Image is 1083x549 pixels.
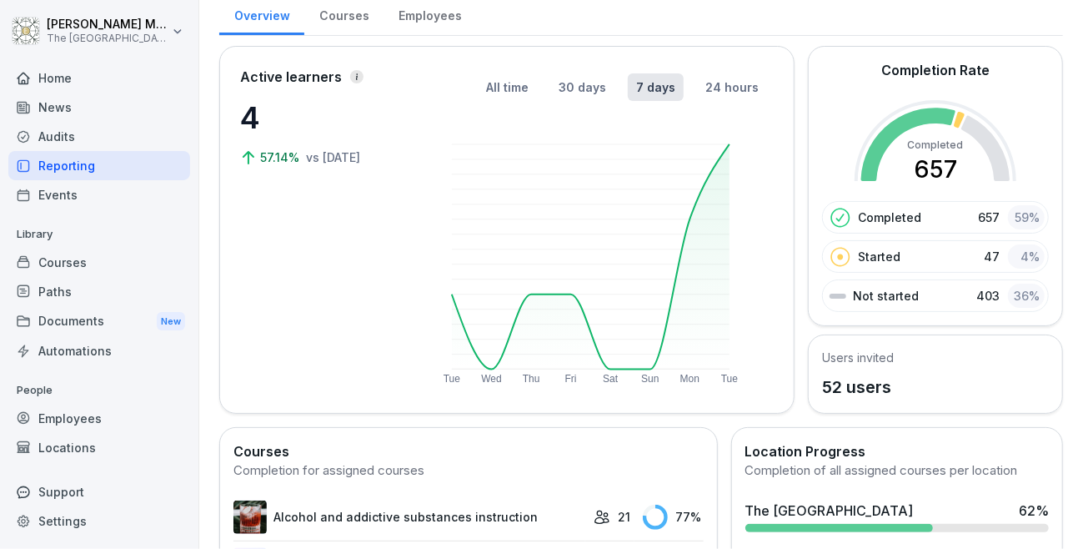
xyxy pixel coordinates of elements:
div: Documents [8,306,190,337]
a: Paths [8,277,190,306]
a: The [GEOGRAPHIC_DATA]62% [739,494,1055,539]
button: All time [478,73,537,101]
text: Sun [641,374,659,385]
img: r9f294wq4cndzvq6mzt1bbrd.png [233,501,267,534]
div: The [GEOGRAPHIC_DATA] [745,501,914,521]
a: Audits [8,122,190,151]
div: 36 % [1008,284,1045,308]
text: Fri [565,374,577,385]
p: 57.14% [260,149,303,166]
a: News [8,93,190,122]
a: Locations [8,433,190,462]
button: 24 hours [697,73,767,101]
p: vs [DATE] [306,149,360,166]
p: 52 users [822,375,894,400]
text: Sat [603,374,619,385]
p: Library [8,221,190,248]
p: Completed [858,209,921,226]
div: Completion of all assigned courses per location [745,461,1049,481]
a: Reporting [8,151,190,180]
div: 59 % [1008,205,1045,229]
p: Started [858,248,900,265]
a: Courses [8,248,190,277]
a: DocumentsNew [8,306,190,337]
text: Thu [523,374,540,385]
div: New [157,312,185,331]
div: 62 % [1019,501,1049,521]
a: Alcohol and addictive substances instruction [233,501,585,534]
p: Not started [853,287,919,305]
a: Settings [8,506,190,536]
p: 4 [240,95,407,140]
p: 403 [976,287,1000,305]
a: Employees [8,404,190,433]
div: Support [8,477,190,506]
h2: Completion Rate [881,60,990,80]
text: Wed [481,374,501,385]
p: The [GEOGRAPHIC_DATA] [47,33,168,44]
p: 657 [978,209,1000,226]
p: People [8,377,190,404]
text: Tue [444,374,461,385]
a: Events [8,180,190,209]
h2: Location Progress [745,441,1049,461]
p: Active learners [240,67,342,87]
div: Completion for assigned courses [233,461,704,481]
text: Tue [721,374,739,385]
text: Mon [680,374,699,385]
div: 4 % [1008,244,1045,269]
p: [PERSON_NAME] Muzyka [47,18,168,32]
h2: Courses [233,441,704,461]
button: 7 days [628,73,684,101]
h5: Users invited [822,349,894,366]
p: 21 [619,508,631,526]
a: Automations [8,336,190,365]
p: 47 [984,248,1000,265]
button: 30 days [550,73,614,101]
div: 77 % [643,505,704,530]
a: Home [8,63,190,93]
